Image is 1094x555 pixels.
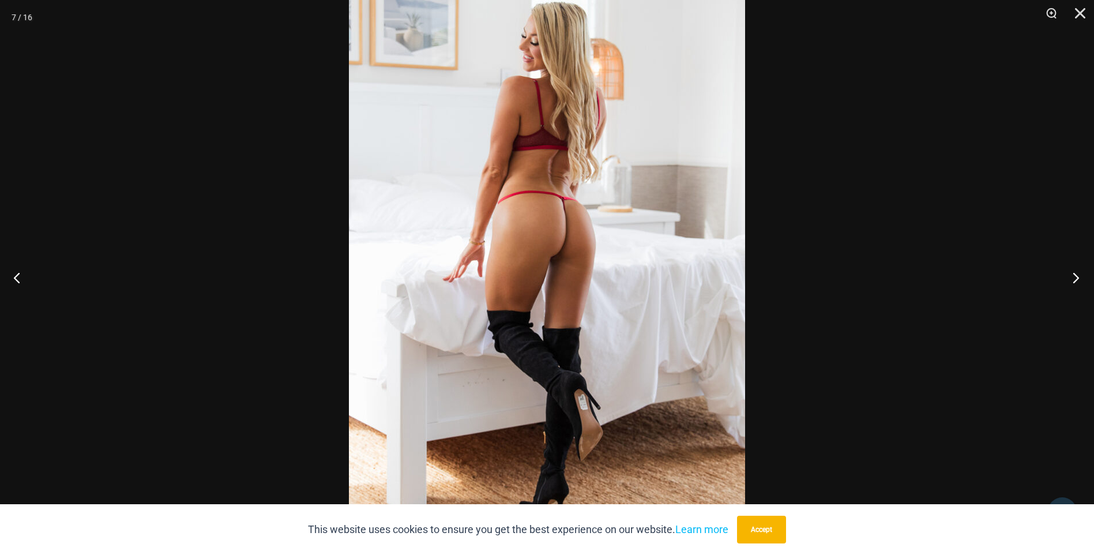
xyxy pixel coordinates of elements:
p: This website uses cookies to ensure you get the best experience on our website. [308,521,728,538]
a: Learn more [675,523,728,535]
div: 7 / 16 [12,9,32,26]
button: Next [1051,249,1094,306]
button: Accept [737,516,786,543]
